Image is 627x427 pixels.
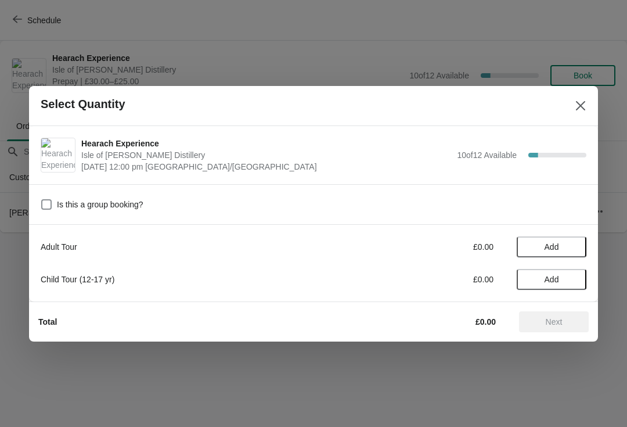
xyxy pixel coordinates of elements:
span: Hearach Experience [81,138,451,149]
span: Add [545,242,559,252]
span: Isle of [PERSON_NAME] Distillery [81,149,451,161]
img: Hearach Experience | Isle of Harris Distillery | August 18 | 12:00 pm Europe/London [41,138,75,172]
div: Child Tour (12-17 yr) [41,274,363,285]
span: [DATE] 12:00 pm [GEOGRAPHIC_DATA]/[GEOGRAPHIC_DATA] [81,161,451,173]
div: £0.00 [386,274,493,285]
strong: Total [38,317,57,326]
div: Adult Tour [41,241,363,253]
button: Add [517,236,586,257]
strong: £0.00 [475,317,496,326]
span: Add [545,275,559,284]
div: £0.00 [386,241,493,253]
span: Is this a group booking? [57,199,143,210]
button: Add [517,269,586,290]
span: 10 of 12 Available [457,150,517,160]
button: Close [570,95,591,116]
h2: Select Quantity [41,98,125,111]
